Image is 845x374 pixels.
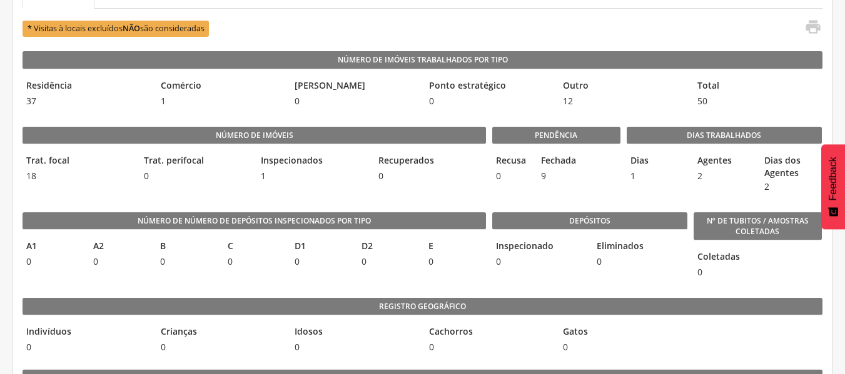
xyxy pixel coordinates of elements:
[23,240,83,254] legend: A1
[492,255,587,268] span: 0
[761,154,821,179] legend: Dias dos Agentes
[375,170,486,182] span: 0
[537,154,575,169] legend: Fechada
[559,341,687,353] span: 0
[156,240,217,254] legend: B
[358,255,418,268] span: 0
[425,240,485,254] legend: E
[492,127,620,144] legend: Pendência
[257,154,368,169] legend: Inspecionados
[291,95,419,107] span: 0
[761,180,821,193] span: 2
[425,95,554,107] span: 0
[224,255,285,268] span: 0
[537,170,575,182] span: 9
[23,170,134,182] span: 18
[559,95,687,107] span: 12
[559,325,687,340] legend: Gatos
[627,127,822,144] legend: Dias Trabalhados
[89,255,150,268] span: 0
[492,154,530,169] legend: Recusa
[694,250,701,265] legend: Coletadas
[224,240,285,254] legend: C
[694,95,822,107] span: 50
[157,79,285,94] legend: Comércio
[821,144,845,229] button: Feedback - Mostrar pesquisa
[425,79,554,94] legend: Ponto estratégico
[492,212,687,230] legend: Depósitos
[140,154,251,169] legend: Trat. perifocal
[157,325,285,340] legend: Crianças
[23,95,151,107] span: 37
[291,341,419,353] span: 0
[425,255,485,268] span: 0
[291,79,419,94] legend: [PERSON_NAME]
[23,51,822,69] legend: Número de Imóveis Trabalhados por Tipo
[627,170,687,182] span: 1
[627,154,687,169] legend: Dias
[375,154,486,169] legend: Recuperados
[593,240,687,254] legend: Eliminados
[425,325,554,340] legend: Cachorros
[23,127,486,144] legend: Número de imóveis
[593,255,687,268] span: 0
[257,170,368,182] span: 1
[291,325,419,340] legend: Idosos
[157,95,285,107] span: 1
[156,255,217,268] span: 0
[492,170,530,182] span: 0
[559,79,687,94] legend: Outro
[425,341,554,353] span: 0
[23,79,151,94] legend: Residência
[291,255,352,268] span: 0
[827,157,839,200] span: Feedback
[694,154,754,169] legend: Agentes
[123,23,140,34] b: NÃO
[492,240,587,254] legend: Inspecionado
[694,170,754,182] span: 2
[797,18,822,39] a: 
[157,341,285,353] span: 0
[804,18,822,36] i: 
[23,255,83,268] span: 0
[23,154,134,169] legend: Trat. focal
[23,212,486,230] legend: Número de Número de Depósitos Inspecionados por Tipo
[291,240,352,254] legend: D1
[358,240,418,254] legend: D2
[23,325,151,340] legend: Indivíduos
[694,79,822,94] legend: Total
[23,298,822,315] legend: Registro geográfico
[89,240,150,254] legend: A2
[694,266,701,278] span: 0
[694,212,822,240] legend: Nº de Tubitos / Amostras coletadas
[23,341,151,353] span: 0
[140,170,251,182] span: 0
[23,21,209,36] span: * Visitas à locais excluídos são consideradas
